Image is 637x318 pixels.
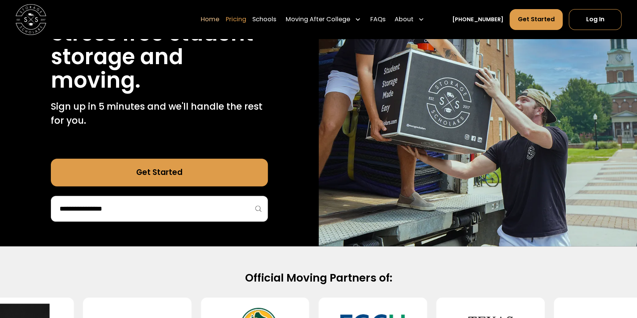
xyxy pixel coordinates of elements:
h1: Stress free student storage and moving. [51,22,268,92]
a: [PHONE_NUMBER] [452,15,503,23]
div: Moving After College [282,8,364,30]
a: Get Started [51,159,268,186]
div: Moving After College [285,15,350,24]
a: Pricing [226,8,246,30]
h2: Official Moving Partners of: [71,271,566,285]
a: Home [201,8,219,30]
a: Get Started [510,9,563,30]
a: home [16,4,47,35]
a: FAQs [370,8,385,30]
div: About [395,15,414,24]
a: Schools [252,8,276,30]
a: Log In [569,9,621,30]
p: Sign up in 5 minutes and we'll handle the rest for you. [51,100,268,128]
img: Storage Scholars main logo [16,4,47,35]
div: About [392,8,428,30]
